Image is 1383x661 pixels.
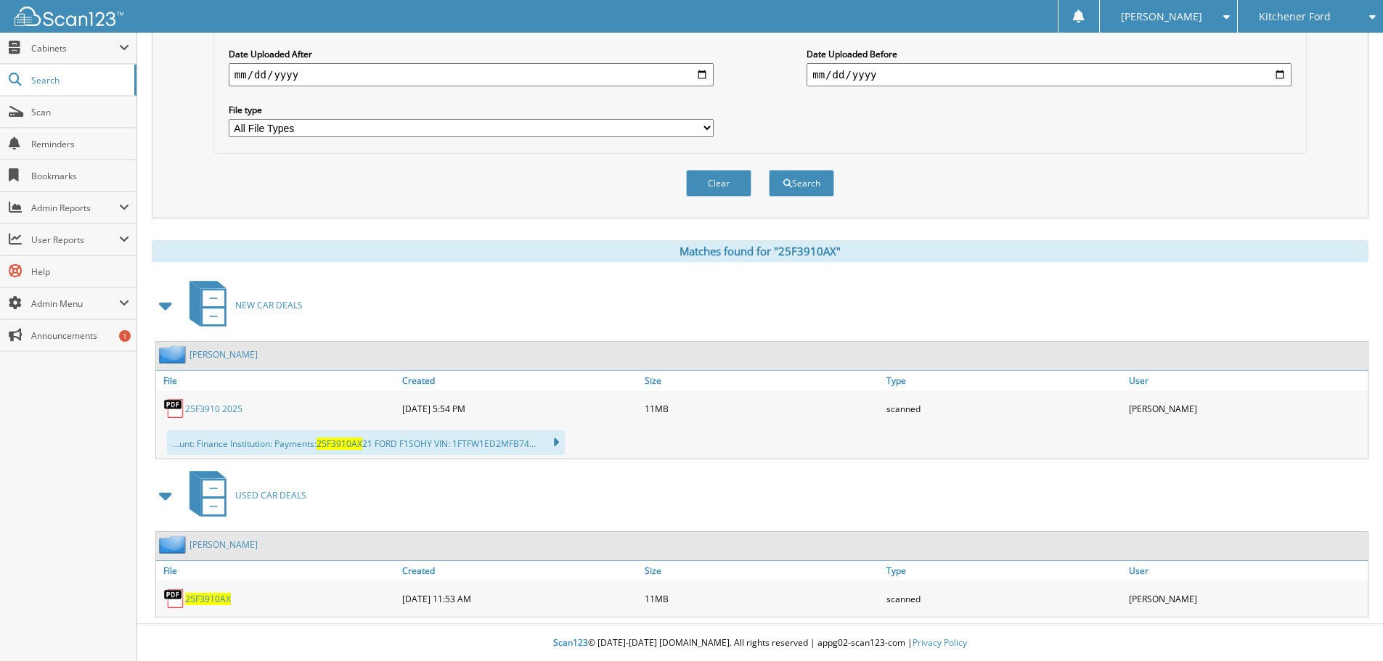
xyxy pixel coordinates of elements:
button: Search [769,170,834,197]
a: NEW CAR DEALS [181,276,303,334]
a: USED CAR DEALS [181,467,306,524]
div: ...unt: Finance Institution: Payments: 21 FORD F1SOHY VIN: 1FTFW1ED2MFB74... [167,430,565,455]
div: 11MB [641,584,884,613]
a: File [156,371,399,390]
span: [PERSON_NAME] [1121,12,1202,21]
input: start [229,63,714,86]
div: [PERSON_NAME] [1125,394,1368,423]
div: © [DATE]-[DATE] [DOMAIN_NAME]. All rights reserved | appg02-scan123-com | [137,625,1383,661]
a: Type [883,561,1125,580]
span: Help [31,266,129,278]
img: PDF.png [163,588,185,609]
input: end [807,63,1292,86]
a: User [1125,561,1368,580]
img: scan123-logo-white.svg [15,7,123,26]
a: Created [399,561,641,580]
span: Reminders [31,138,129,150]
div: scanned [883,584,1125,613]
span: USED CAR DEALS [235,489,306,501]
span: Scan123 [553,636,588,649]
span: Cabinets [31,42,119,54]
img: PDF.png [163,398,185,419]
a: Privacy Policy [913,636,967,649]
span: Announcements [31,329,129,342]
span: 25F3910AX [317,438,362,450]
span: Bookmarks [31,170,129,182]
a: Created [399,371,641,390]
label: File type [229,104,714,116]
a: Size [641,561,884,580]
a: 25F3910AX [185,593,231,605]
button: Clear [686,170,751,197]
a: File [156,561,399,580]
span: NEW CAR DEALS [235,299,303,311]
label: Date Uploaded After [229,48,714,60]
span: Kitchener Ford [1259,12,1331,21]
div: [DATE] 11:53 AM [399,584,641,613]
label: Date Uploaded Before [807,48,1292,60]
a: 25F3910 2025 [185,403,242,415]
div: scanned [883,394,1125,423]
span: User Reports [31,234,119,246]
div: 1 [119,330,131,342]
div: Matches found for "25F3910AX" [152,240,1368,262]
a: [PERSON_NAME] [189,538,258,551]
div: [PERSON_NAME] [1125,584,1368,613]
img: folder2.png [159,535,189,554]
a: Size [641,371,884,390]
a: Type [883,371,1125,390]
a: User [1125,371,1368,390]
span: Admin Reports [31,202,119,214]
img: folder2.png [159,345,189,364]
div: 11MB [641,394,884,423]
a: [PERSON_NAME] [189,348,258,361]
div: [DATE] 5:54 PM [399,394,641,423]
span: Admin Menu [31,297,119,310]
span: Search [31,74,127,86]
span: Scan [31,106,129,118]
